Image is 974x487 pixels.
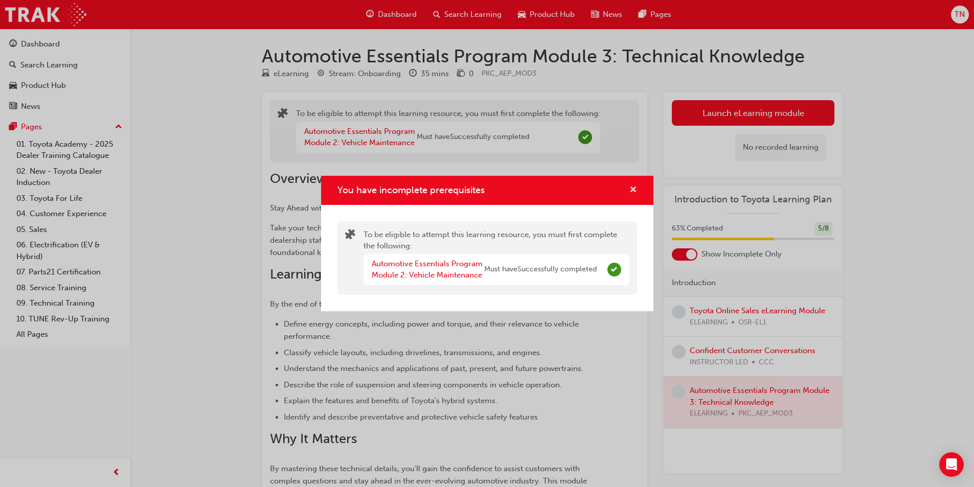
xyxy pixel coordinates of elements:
div: To be eligible to attempt this learning resource, you must first complete the following: [364,229,629,287]
span: Must have Successfully completed [484,264,597,275]
div: Open Intercom Messenger [939,452,964,477]
span: You have incomplete prerequisites [337,184,485,196]
button: cross-icon [629,184,637,197]
span: puzzle-icon [345,230,355,242]
a: Automotive Essentials Program Module 2: Vehicle Maintenance [372,259,483,280]
span: Complete [607,263,621,276]
div: You have incomplete prerequisites [321,176,653,311]
span: cross-icon [629,186,637,195]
